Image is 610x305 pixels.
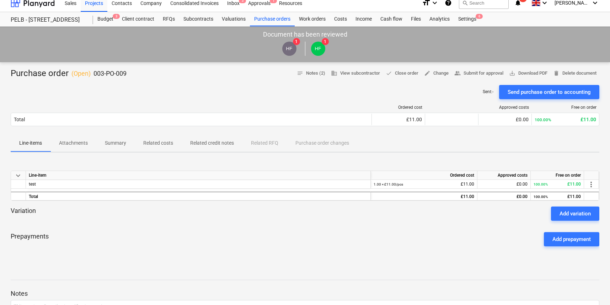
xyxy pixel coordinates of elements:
p: ( Open ) [71,69,91,78]
div: Ordered cost [371,171,477,180]
p: Related credit notes [190,139,234,147]
span: Notes (2) [297,69,325,77]
span: delete [553,70,560,76]
span: 1 [293,38,300,45]
div: £11.00 [534,192,581,201]
div: £0.00 [480,192,528,201]
a: Work orders [295,12,330,26]
button: Delete document [550,68,599,79]
a: Client contract [118,12,159,26]
div: Purchase order [11,68,127,79]
span: business [331,70,337,76]
a: Cash flow [376,12,407,26]
div: £11.00 [535,117,596,122]
span: 1 [322,38,329,45]
div: Total [14,117,25,122]
span: more_vert [587,180,595,189]
div: £0.00 [480,180,528,189]
div: £11.00 [374,180,474,189]
span: Submit for approval [454,69,503,77]
span: keyboard_arrow_down [14,171,22,180]
a: Settings6 [454,12,481,26]
div: Budget [93,12,118,26]
div: £11.00 [534,180,581,189]
button: Send purchase order to accounting [499,85,599,99]
button: View subcontractor [328,68,383,79]
div: Add variation [560,209,591,218]
a: Budget3 [93,12,118,26]
div: Harry Ford [311,42,325,56]
p: Line-items [19,139,42,147]
button: Submit for approval [451,68,506,79]
span: test [29,182,36,187]
span: done [386,70,392,76]
div: PELB - [STREET_ADDRESS] [11,16,85,24]
a: Costs [330,12,351,26]
div: £11.00 [374,192,474,201]
small: 1.00 × £11.00 / pcs [374,182,403,186]
button: Notes (2) [294,68,328,79]
button: Add variation [551,207,599,221]
a: Subcontracts [179,12,218,26]
p: Sent : - [483,89,493,95]
span: people_alt [454,70,461,76]
span: 3 [113,14,120,19]
span: edit [424,70,430,76]
small: 100.00% [534,195,548,199]
button: Add prepayment [544,232,599,246]
div: £0.00 [481,117,529,122]
a: Analytics [425,12,454,26]
div: Harry Ford [282,42,296,56]
p: Variation [11,207,36,221]
p: Related costs [143,139,173,147]
span: HF [315,46,321,51]
div: Approved costs [481,105,529,110]
div: Free on order [535,105,596,110]
p: Notes [11,289,599,298]
span: Delete document [553,69,596,77]
div: Line-item [26,171,371,180]
a: Income [351,12,376,26]
button: Download PDF [506,68,550,79]
div: Ordered cost [375,105,422,110]
div: Approved costs [477,171,531,180]
span: View subcontractor [331,69,380,77]
div: Free on order [531,171,584,180]
button: Change [421,68,451,79]
span: Close order [386,69,418,77]
span: save_alt [509,70,515,76]
small: 100.00% [535,117,551,122]
a: Files [407,12,425,26]
a: Valuations [218,12,250,26]
p: Attachments [59,139,88,147]
span: 6 [476,14,483,19]
span: Download PDF [509,69,547,77]
div: £11.00 [375,117,422,122]
p: 003-PO-009 [93,69,127,78]
div: Settings [454,12,481,26]
div: Send purchase order to accounting [508,87,591,97]
p: Document has been reviewed [263,30,347,39]
div: Total [26,192,371,200]
small: 100.00% [534,182,548,186]
span: notes [297,70,303,76]
a: Purchase orders [250,12,295,26]
a: RFQs [159,12,179,26]
button: Close order [383,68,421,79]
div: Add prepayment [552,235,591,244]
span: Change [424,69,449,77]
p: Prepayments [11,232,49,246]
span: HF [286,46,293,51]
p: Summary [105,139,126,147]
